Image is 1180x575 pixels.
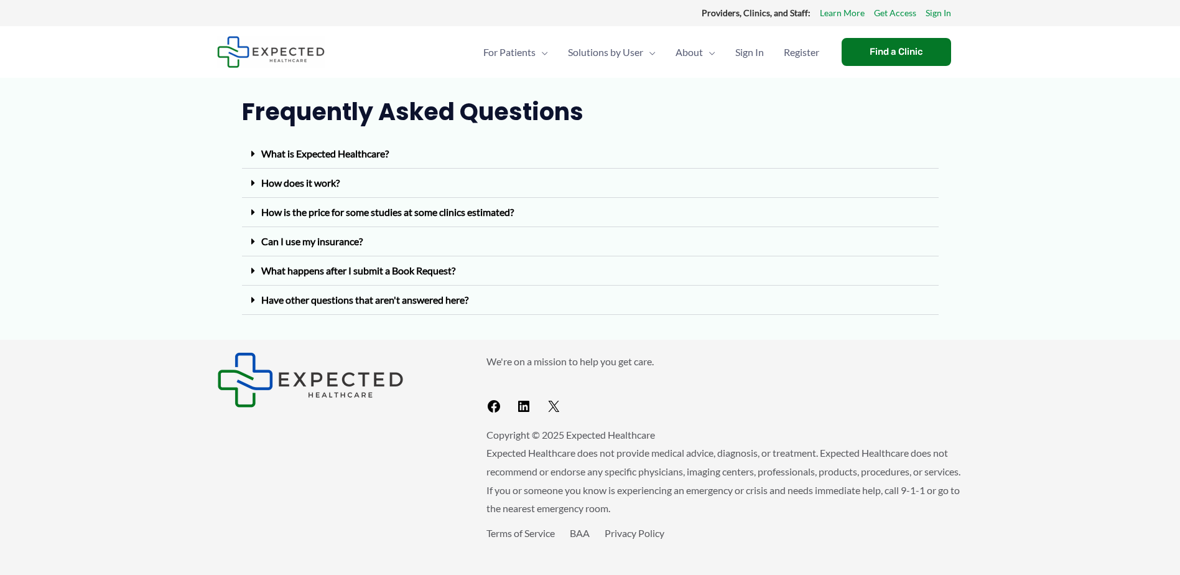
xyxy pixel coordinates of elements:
a: Sign In [926,5,951,21]
a: Get Access [874,5,916,21]
a: Can I use my insurance? [261,235,363,247]
span: Copyright © 2025 Expected Healthcare [486,429,655,441]
a: Have other questions that aren't answered here? [261,294,468,306]
div: What happens after I submit a Book Request? [242,256,939,286]
aside: Footer Widget 2 [486,352,964,419]
span: About [676,30,703,74]
img: Expected Healthcare Logo - side, dark font, small [217,36,325,68]
a: AboutMenu Toggle [666,30,725,74]
a: Privacy Policy [605,527,664,539]
span: Menu Toggle [643,30,656,74]
a: BAA [570,527,590,539]
aside: Footer Widget 3 [486,524,964,571]
div: How does it work? [242,169,939,198]
a: Solutions by UserMenu Toggle [558,30,666,74]
span: Sign In [735,30,764,74]
nav: Primary Site Navigation [473,30,829,74]
aside: Footer Widget 1 [217,352,455,408]
strong: Providers, Clinics, and Staff: [702,7,811,18]
a: Sign In [725,30,774,74]
div: How is the price for some studies at some clinics estimated? [242,198,939,227]
h2: Frequently Asked Questions [242,96,939,127]
div: Have other questions that aren't answered here? [242,286,939,315]
a: Register [774,30,829,74]
a: Terms of Service [486,527,555,539]
a: How does it work? [261,177,340,189]
a: Learn More [820,5,865,21]
img: Expected Healthcare Logo - side, dark font, small [217,352,404,408]
div: What is Expected Healthcare? [242,139,939,169]
div: Can I use my insurance? [242,227,939,256]
a: For PatientsMenu Toggle [473,30,558,74]
span: Register [784,30,819,74]
span: Solutions by User [568,30,643,74]
a: What happens after I submit a Book Request? [261,264,455,276]
span: Menu Toggle [703,30,715,74]
a: How is the price for some studies at some clinics estimated? [261,206,514,218]
span: Expected Healthcare does not provide medical advice, diagnosis, or treatment. Expected Healthcare... [486,447,960,514]
span: Menu Toggle [536,30,548,74]
a: What is Expected Healthcare? [261,147,389,159]
a: Find a Clinic [842,38,951,66]
p: We're on a mission to help you get care. [486,352,964,371]
span: For Patients [483,30,536,74]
